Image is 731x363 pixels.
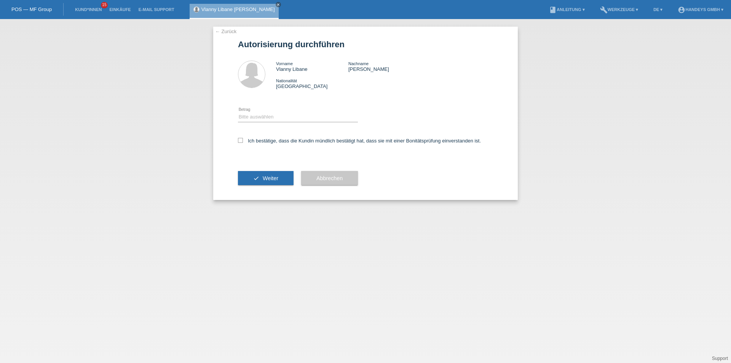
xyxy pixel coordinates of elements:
label: Ich bestätige, dass die Kundin mündlich bestätigt hat, dass sie mit einer Bonitätsprüfung einvers... [238,138,481,144]
i: build [600,6,608,14]
span: 15 [101,2,108,8]
i: check [253,175,259,181]
a: account_circleHandeys GmbH ▾ [674,7,727,12]
a: Kund*innen [71,7,105,12]
button: Abbrechen [301,171,358,185]
button: check Weiter [238,171,294,185]
span: Nachname [348,61,369,66]
span: Vorname [276,61,293,66]
a: Einkäufe [105,7,134,12]
a: bookAnleitung ▾ [545,7,588,12]
a: buildWerkzeuge ▾ [596,7,642,12]
span: Abbrechen [316,175,343,181]
a: E-Mail Support [135,7,178,12]
h1: Autorisierung durchführen [238,40,493,49]
i: account_circle [678,6,685,14]
a: DE ▾ [650,7,666,12]
i: close [276,3,280,6]
span: Weiter [263,175,278,181]
div: [GEOGRAPHIC_DATA] [276,78,348,89]
a: close [276,2,281,7]
div: [PERSON_NAME] [348,61,421,72]
div: Vlanny Libane [276,61,348,72]
a: POS — MF Group [11,6,52,12]
span: Nationalität [276,78,297,83]
i: book [549,6,557,14]
a: Support [712,356,728,361]
a: ← Zurück [215,29,236,34]
a: Vlanny Libane [PERSON_NAME] [201,6,275,12]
